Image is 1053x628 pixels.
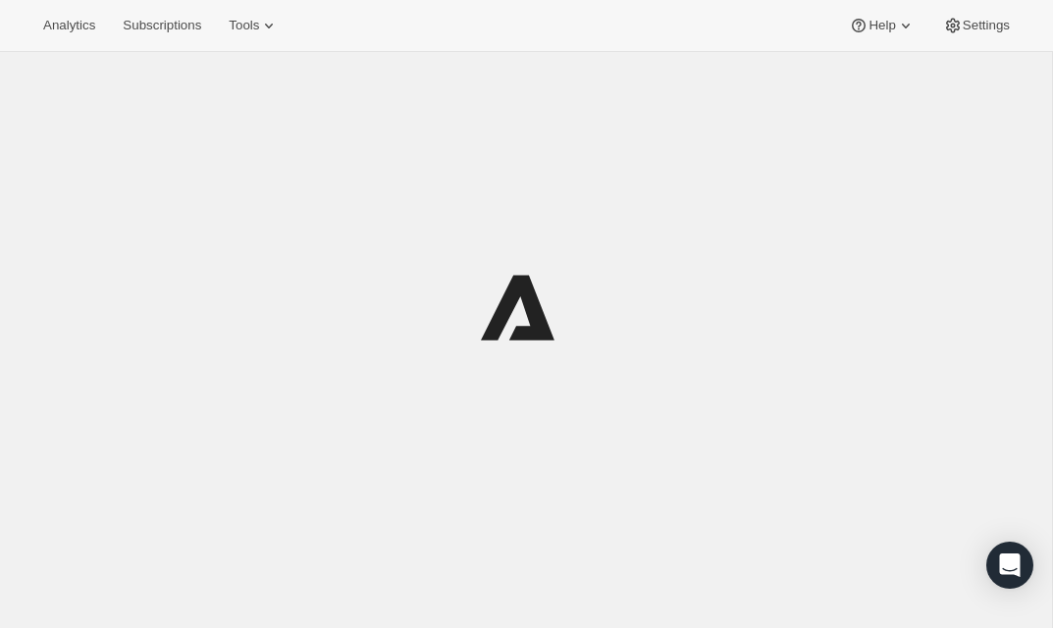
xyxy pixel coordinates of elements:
span: Subscriptions [123,18,201,33]
span: Tools [229,18,259,33]
span: Help [869,18,895,33]
button: Analytics [31,12,107,39]
span: Settings [963,18,1010,33]
div: Open Intercom Messenger [986,542,1033,589]
span: Analytics [43,18,95,33]
button: Subscriptions [111,12,213,39]
button: Tools [217,12,290,39]
button: Settings [931,12,1022,39]
button: Help [837,12,926,39]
